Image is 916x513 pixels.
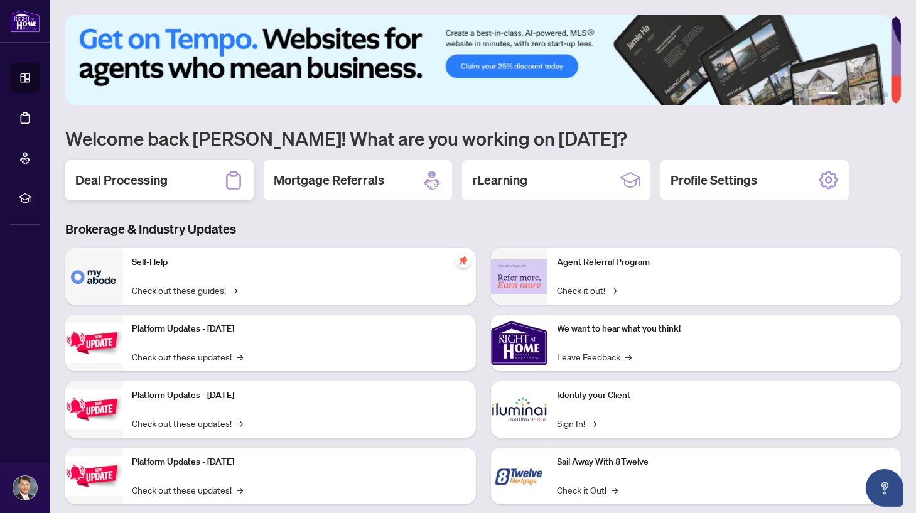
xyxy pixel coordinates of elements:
img: We want to hear what you think! [491,315,547,371]
button: Open asap [866,469,903,507]
span: → [237,416,243,430]
span: → [237,483,243,497]
img: Identify your Client [491,381,547,438]
a: Check out these updates!→ [132,416,243,430]
img: Platform Updates - July 21, 2025 [65,323,122,362]
a: Check it Out!→ [558,483,618,497]
p: Platform Updates - [DATE] [132,455,466,469]
img: Agent Referral Program [491,259,547,294]
span: → [591,416,597,430]
p: Identify your Client [558,389,892,402]
button: 1 [818,92,838,97]
img: Platform Updates - July 8, 2025 [65,389,122,429]
span: → [237,350,243,364]
span: → [626,350,632,364]
button: 6 [883,92,888,97]
p: Self-Help [132,256,466,269]
a: Check out these updates!→ [132,483,243,497]
p: Agent Referral Program [558,256,892,269]
a: Sign In!→ [558,416,597,430]
img: Sail Away With 8Twelve [491,448,547,504]
h2: Mortgage Referrals [274,171,384,189]
button: 5 [873,92,878,97]
p: Platform Updates - [DATE] [132,389,466,402]
h1: Welcome back [PERSON_NAME]! What are you working on [DATE]? [65,126,901,150]
span: → [612,483,618,497]
span: → [611,283,617,297]
p: We want to hear what you think! [558,322,892,336]
a: Check out these guides!→ [132,283,237,297]
span: pushpin [456,253,471,268]
a: Check it out!→ [558,283,617,297]
h2: rLearning [472,171,527,189]
a: Check out these updates!→ [132,350,243,364]
p: Sail Away With 8Twelve [558,455,892,469]
button: 2 [843,92,848,97]
h3: Brokerage & Industry Updates [65,220,901,238]
p: Platform Updates - [DATE] [132,322,466,336]
button: 3 [853,92,858,97]
img: Self-Help [65,248,122,305]
img: Platform Updates - June 23, 2025 [65,456,122,495]
h2: Profile Settings [671,171,757,189]
img: logo [10,9,40,33]
a: Leave Feedback→ [558,350,632,364]
span: → [231,283,237,297]
img: Profile Icon [13,476,37,500]
img: Slide 0 [65,15,891,105]
button: 4 [863,92,868,97]
h2: Deal Processing [75,171,168,189]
